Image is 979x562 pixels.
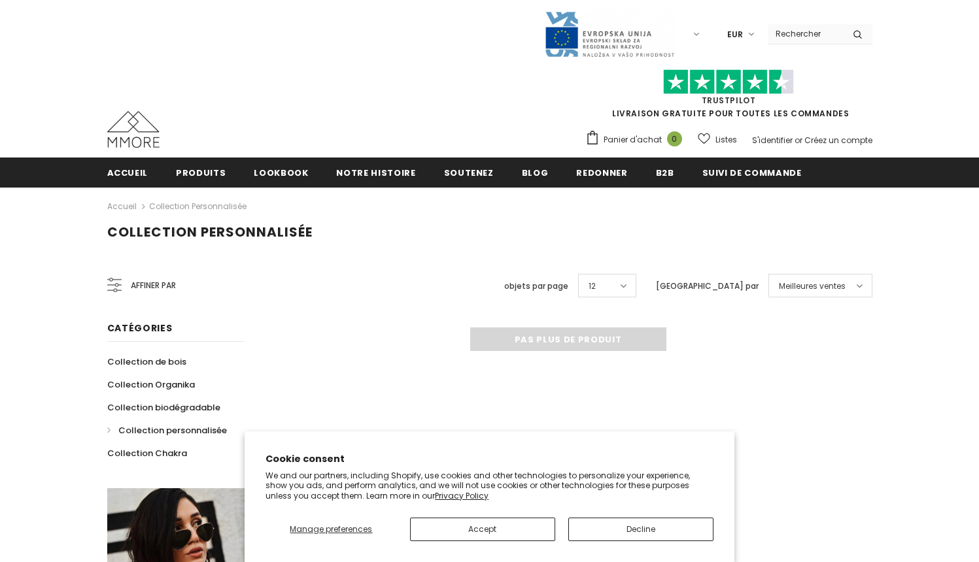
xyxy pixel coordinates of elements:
[727,28,743,41] span: EUR
[568,518,713,541] button: Decline
[107,199,137,214] a: Accueil
[118,424,227,437] span: Collection personnalisée
[149,201,247,212] a: Collection personnalisée
[107,396,220,419] a: Collection biodégradable
[107,167,148,179] span: Accueil
[779,280,846,293] span: Meilleures ventes
[702,157,802,187] a: Suivi de commande
[702,167,802,179] span: Suivi de commande
[768,24,843,43] input: Search Site
[107,111,160,148] img: Cas MMORE
[576,167,627,179] span: Redonner
[336,167,415,179] span: Notre histoire
[107,373,195,396] a: Collection Organika
[522,157,549,187] a: Blog
[107,223,313,241] span: Collection personnalisée
[266,471,713,501] p: We and our partners, including Shopify, use cookies and other technologies to personalize your ex...
[176,167,226,179] span: Produits
[107,447,187,459] span: Collection Chakra
[176,157,226,187] a: Produits
[107,378,195,391] span: Collection Organika
[444,157,494,187] a: soutenez
[702,95,756,106] a: TrustPilot
[254,157,308,187] a: Lookbook
[522,167,549,179] span: Blog
[656,280,759,293] label: [GEOGRAPHIC_DATA] par
[656,167,674,179] span: B2B
[254,167,308,179] span: Lookbook
[544,10,675,58] img: Javni Razpis
[795,135,802,146] span: or
[410,518,555,541] button: Accept
[585,75,872,119] span: LIVRAISON GRATUITE POUR TOUTES LES COMMANDES
[715,133,737,146] span: Listes
[131,278,176,293] span: Affiner par
[107,401,220,414] span: Collection biodégradable
[698,128,737,151] a: Listes
[107,322,173,335] span: Catégories
[656,157,674,187] a: B2B
[107,350,186,373] a: Collection de bois
[107,157,148,187] a: Accueil
[504,280,568,293] label: objets par page
[576,157,627,187] a: Redonner
[804,135,872,146] a: Créez un compte
[336,157,415,187] a: Notre histoire
[604,133,662,146] span: Panier d'achat
[290,523,372,535] span: Manage preferences
[667,131,682,146] span: 0
[435,490,489,501] a: Privacy Policy
[752,135,793,146] a: S'identifier
[544,28,675,39] a: Javni Razpis
[585,130,689,150] a: Panier d'achat 0
[266,452,713,466] h2: Cookie consent
[266,518,396,541] button: Manage preferences
[107,419,227,442] a: Collection personnalisée
[107,355,186,368] span: Collection de bois
[444,167,494,179] span: soutenez
[589,280,596,293] span: 12
[107,442,187,465] a: Collection Chakra
[663,69,794,95] img: Faites confiance aux étoiles pilotes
